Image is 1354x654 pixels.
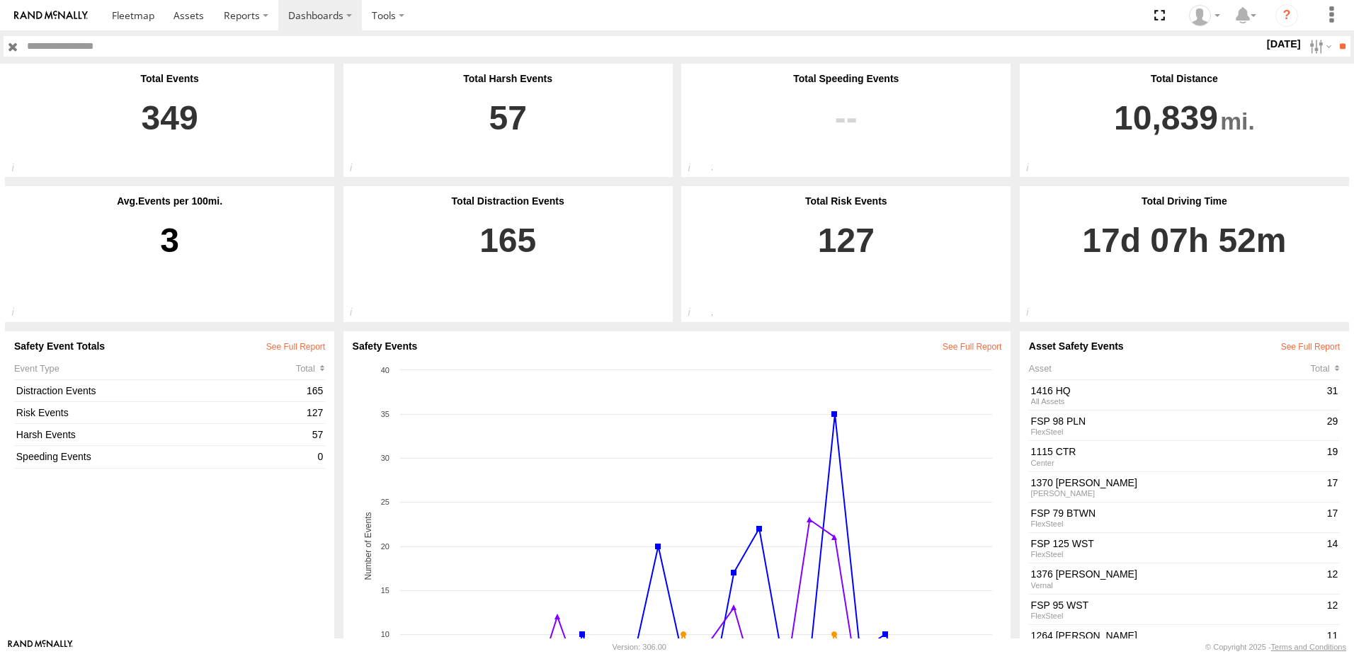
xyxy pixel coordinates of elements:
[690,84,1001,168] a: View SpeedingEvents on Events Report
[1275,4,1298,27] i: ?
[343,162,374,178] div: Total number of Harsh driving events reported within the specified date range and applied filters
[1264,36,1304,52] label: [DATE]
[380,410,389,418] tspan: 35
[1031,428,1323,436] div: FlexSteel
[1031,629,1323,642] a: 1264 [PERSON_NAME]
[353,207,664,313] a: 165
[14,84,325,168] a: 349
[14,363,296,374] div: Event Type
[1325,444,1340,469] div: 19
[1029,195,1340,207] div: Total Driving Time
[1325,627,1340,653] div: 11
[681,306,712,322] div: Total number of Risk events reported within the specified date range and applied filters
[363,512,373,580] tspan: Number of Events
[1311,363,1340,374] div: Click to Sort
[1020,162,1050,178] div: Total distance travelled within the specified date range and applied filters
[690,207,1001,313] a: 127
[1304,36,1334,57] label: Search Filter Options
[1325,413,1340,438] div: 29
[613,643,666,651] div: Version: 306.00
[16,384,303,397] a: Distraction Events
[943,342,1001,352] a: View All Events in Safety Report
[316,449,325,466] div: 0
[1031,550,1323,558] div: FlexSteel
[296,363,325,374] div: Click to Sort
[305,382,325,399] div: 165
[380,366,389,374] tspan: 40
[1031,459,1323,467] div: Center
[1325,382,1340,408] div: 31
[353,84,664,168] a: 57
[8,640,73,654] a: Visit our Website
[305,404,325,421] div: 127
[1031,581,1323,590] div: Vernal
[1325,474,1340,500] div: 17
[1029,84,1340,168] a: 10,839
[1031,612,1323,620] div: FlexSteel
[380,586,389,595] tspan: 15
[1031,489,1323,498] div: [PERSON_NAME]
[1325,505,1340,530] div: 17
[1031,507,1323,520] a: FSP 79 BTWN
[353,340,1002,352] div: Safety Events
[380,454,389,462] tspan: 30
[16,450,314,463] a: Speeding Events
[1031,415,1323,428] a: FSP 98 PLN
[1031,599,1323,612] a: FSP 95 WST
[310,426,325,443] div: 57
[1031,384,1323,397] a: 1416 HQ
[1325,597,1340,622] div: 12
[1031,445,1323,458] a: 1115 CTR
[1029,207,1340,313] a: 17d 07h 52m
[5,306,35,322] div: The average number of safety events reported per 100 within the specified date range and applied ...
[1325,535,1340,561] div: 14
[1325,566,1340,592] div: 12
[16,406,303,419] a: Risk Events
[16,428,308,441] a: Harsh Events
[1031,476,1323,489] a: 1370 [PERSON_NAME]
[1020,306,1050,322] div: Total driving time within the specified date range and applied filters
[1271,643,1346,651] a: Terms and Conditions
[380,542,389,551] tspan: 20
[1031,520,1323,528] div: FlexSteel
[14,207,325,313] div: 3
[1029,73,1340,84] div: Total Distance
[380,498,389,506] tspan: 25
[343,306,374,322] div: Total number of Distraction events reported within the specified date range and applied filters
[14,340,325,352] div: Safety Event Totals
[353,73,664,84] div: Total Harsh Events
[353,195,664,207] div: Total Distraction Events
[1184,5,1225,26] div: Derrick Ball
[690,195,1001,207] div: Total Risk Events
[1205,643,1346,651] div: © Copyright 2025 -
[1031,537,1323,550] a: FSP 125 WST
[14,11,88,21] img: rand-logo.svg
[1029,363,1311,374] div: Asset
[690,73,1001,84] div: Total Speeding Events
[1031,397,1323,406] div: All Assets
[1031,568,1323,580] a: 1376 [PERSON_NAME]
[380,630,389,638] tspan: 10
[5,162,35,178] div: Total number of safety events reported within the specified date range and applied filters
[14,73,325,84] div: Total Events
[681,162,712,178] div: Total number of Speeding events reported within the specified date range and applied filters
[1029,340,1340,352] div: Asset Safety Events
